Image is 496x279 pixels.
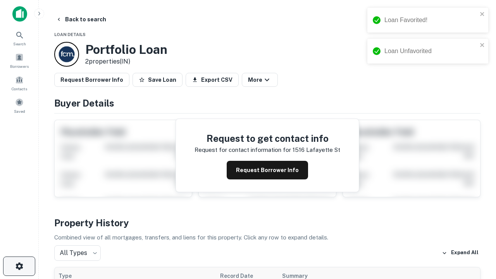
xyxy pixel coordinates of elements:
a: Saved [2,95,36,116]
h4: Buyer Details [54,96,480,110]
p: Combined view of all mortgages, transfers, and liens for this property. Click any row to expand d... [54,233,480,242]
a: Contacts [2,72,36,93]
span: Borrowers [10,63,29,69]
div: Loan Favorited! [384,15,477,25]
a: Borrowers [2,50,36,71]
span: Contacts [12,86,27,92]
button: close [480,11,485,18]
h3: Portfolio Loan [85,42,167,57]
span: Search [13,41,26,47]
iframe: Chat Widget [457,217,496,254]
div: All Types [54,245,101,261]
button: close [480,42,485,49]
div: Loan Unfavorited [384,46,477,56]
a: Search [2,28,36,48]
h4: Property History [54,216,480,230]
button: Save Loan [133,73,183,87]
button: Request Borrower Info [227,161,308,179]
button: Export CSV [186,73,239,87]
span: Saved [14,108,25,114]
h4: Request to get contact info [195,131,340,145]
button: Back to search [53,12,109,26]
span: Loan Details [54,32,86,37]
p: Request for contact information for [195,145,291,155]
button: More [242,73,278,87]
p: 1516 lafayette st [293,145,340,155]
button: Request Borrower Info [54,73,129,87]
p: 2 properties (IN) [85,57,167,66]
img: capitalize-icon.png [12,6,27,22]
button: Expand All [440,247,480,259]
